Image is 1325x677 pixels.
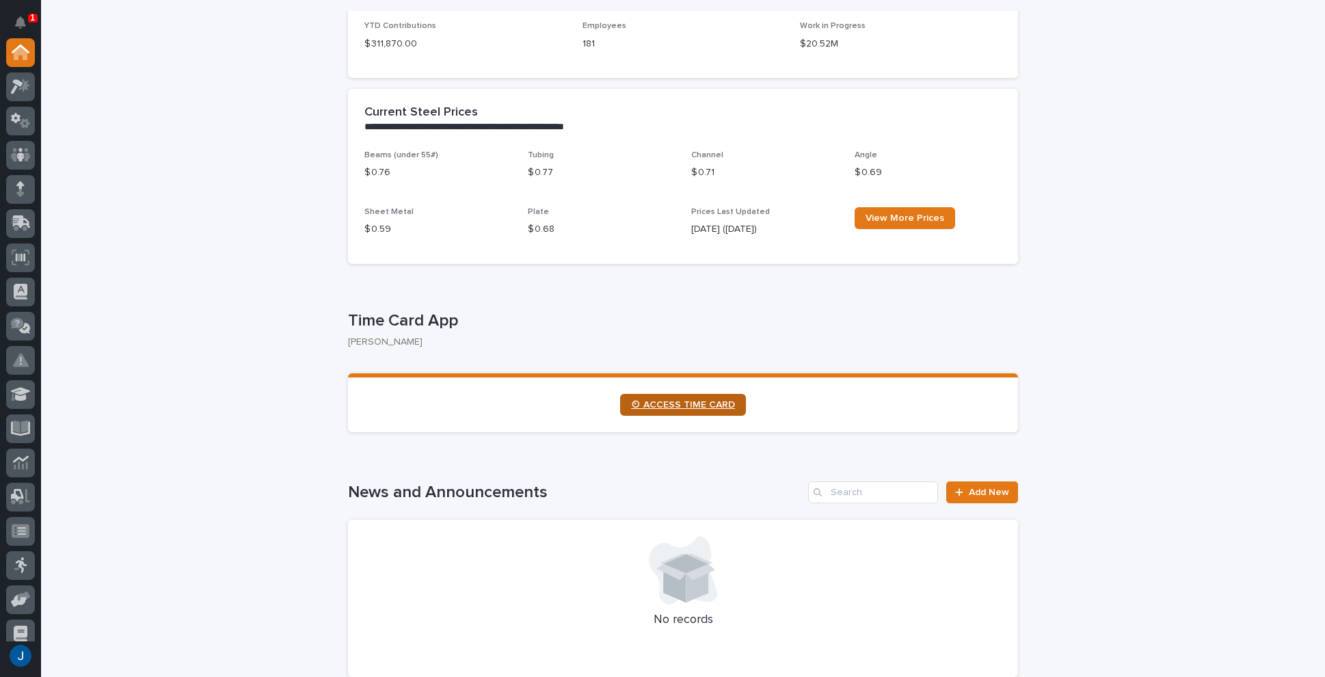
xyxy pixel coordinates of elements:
[364,22,436,30] span: YTD Contributions
[808,481,938,503] input: Search
[6,8,35,37] button: Notifications
[6,641,35,670] button: users-avatar
[348,336,1007,348] p: [PERSON_NAME]
[364,37,566,51] p: $ 311,870.00
[631,400,735,410] span: ⏲ ACCESS TIME CARD
[946,481,1018,503] a: Add New
[17,16,35,38] div: Notifications1
[364,208,414,216] span: Sheet Metal
[855,165,1002,180] p: $ 0.69
[364,151,438,159] span: Beams (under 55#)
[348,311,1013,331] p: Time Card App
[528,165,675,180] p: $ 0.77
[691,208,770,216] span: Prices Last Updated
[528,222,675,237] p: $ 0.68
[364,222,511,237] p: $ 0.59
[364,105,478,120] h2: Current Steel Prices
[800,37,1002,51] p: $20.52M
[528,208,549,216] span: Plate
[855,207,955,229] a: View More Prices
[800,22,866,30] span: Work in Progress
[855,151,877,159] span: Angle
[691,165,838,180] p: $ 0.71
[30,13,35,23] p: 1
[583,37,784,51] p: 181
[620,394,746,416] a: ⏲ ACCESS TIME CARD
[583,22,626,30] span: Employees
[364,165,511,180] p: $ 0.76
[969,488,1009,497] span: Add New
[528,151,554,159] span: Tubing
[691,222,838,237] p: [DATE] ([DATE])
[348,483,803,503] h1: News and Announcements
[691,151,723,159] span: Channel
[364,613,1002,628] p: No records
[866,213,944,223] span: View More Prices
